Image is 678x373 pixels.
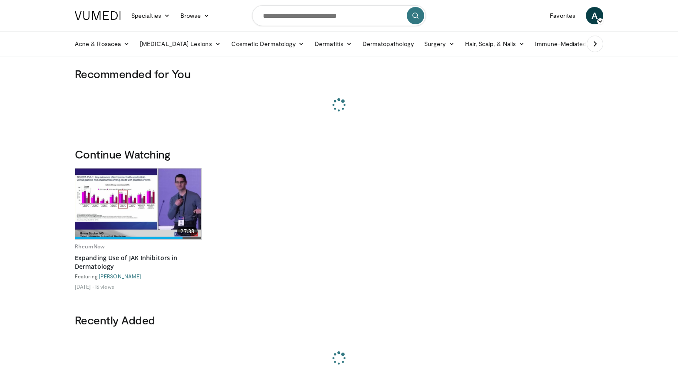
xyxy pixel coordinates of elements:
[75,11,121,20] img: VuMedi Logo
[75,67,603,81] h3: Recommended for You
[175,7,215,24] a: Browse
[95,283,114,290] li: 16 views
[126,7,175,24] a: Specialties
[75,273,202,280] div: Featuring:
[75,243,105,250] a: RheumNow
[586,7,603,24] a: A
[460,35,530,53] a: Hair, Scalp, & Nails
[75,168,201,239] img: d038d391-d1cb-4fad-acf0-43ea8ae896f8.620x360_q85_upscale.jpg
[419,35,460,53] a: Surgery
[252,5,426,26] input: Search topics, interventions
[75,283,93,290] li: [DATE]
[135,35,226,53] a: [MEDICAL_DATA] Lesions
[545,7,581,24] a: Favorites
[75,254,202,271] a: Expanding Use of JAK Inhibitors in Dermatology
[75,313,603,327] h3: Recently Added
[309,35,357,53] a: Dermatitis
[226,35,309,53] a: Cosmetic Dermatology
[99,273,141,279] a: [PERSON_NAME]
[70,35,135,53] a: Acne & Rosacea
[357,35,419,53] a: Dermatopathology
[75,147,603,161] h3: Continue Watching
[75,168,201,239] a: 27:38
[177,227,198,236] span: 27:38
[530,35,600,53] a: Immune-Mediated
